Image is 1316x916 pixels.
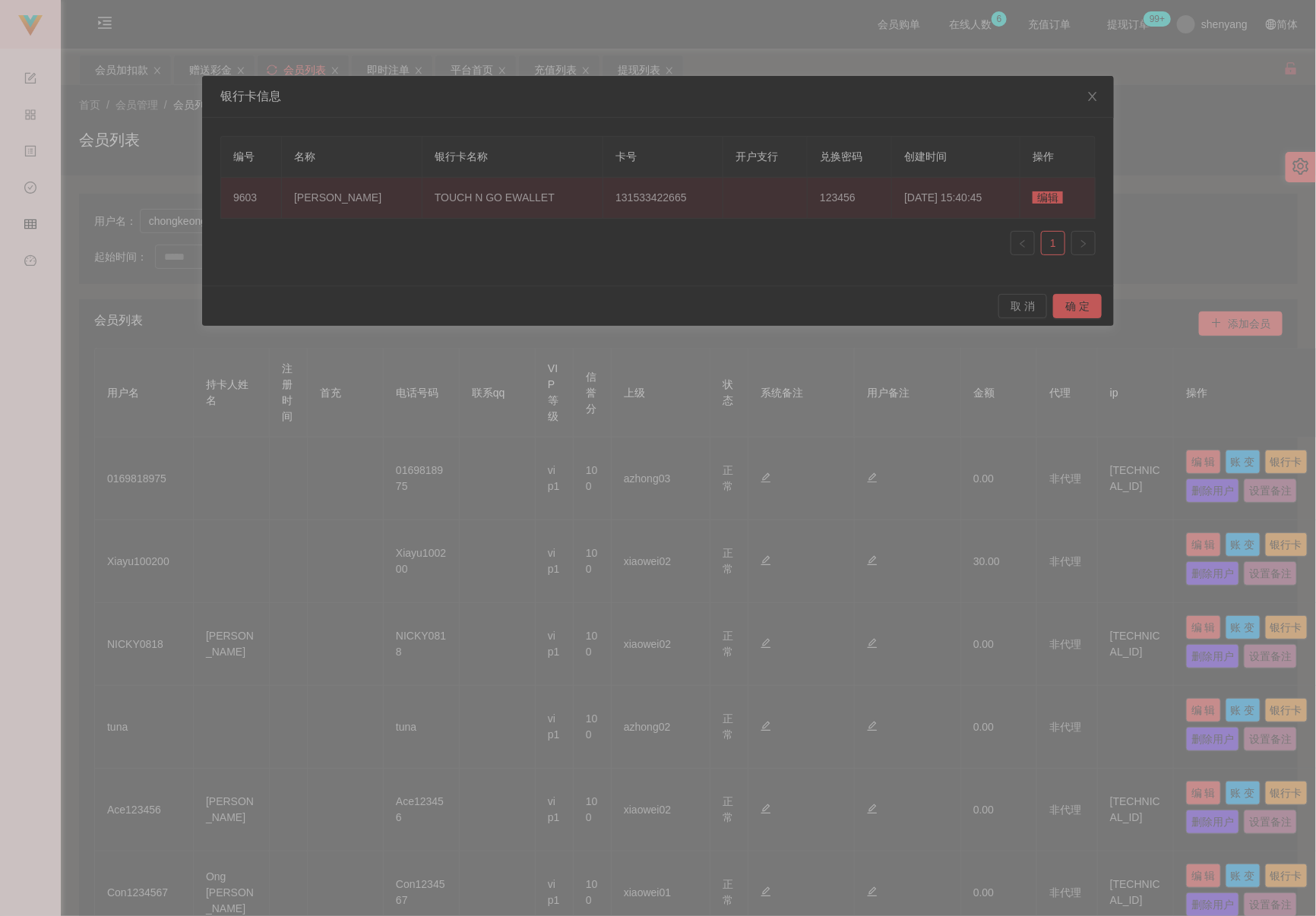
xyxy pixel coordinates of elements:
[904,150,947,163] span: 创建时间
[736,150,778,163] span: 开户支行
[615,150,637,163] span: 卡号
[820,191,856,204] span: 123456
[1033,191,1063,204] span: 编辑
[435,191,555,204] span: TOUCH N GO EWALLET
[1041,231,1065,255] li: 1
[1011,231,1035,255] li: 上一页
[220,88,1096,105] div: 银行卡信息
[1071,231,1096,255] li: 下一页
[221,178,282,219] td: 9603
[820,150,862,163] span: 兑换密码
[615,191,686,204] span: 131533422665
[1079,239,1088,248] i: 图标: right
[1053,294,1102,318] button: 确 定
[1042,232,1065,254] a: 1
[294,191,381,204] span: [PERSON_NAME]
[892,178,1020,219] td: [DATE] 15:40:45
[233,150,255,163] span: 编号
[1087,90,1099,103] i: 图标: close
[998,294,1047,318] button: 取 消
[1018,239,1027,248] i: 图标: left
[1033,150,1054,163] span: 操作
[294,150,315,163] span: 名称
[1071,76,1114,118] button: Close
[435,150,488,163] span: 银行卡名称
